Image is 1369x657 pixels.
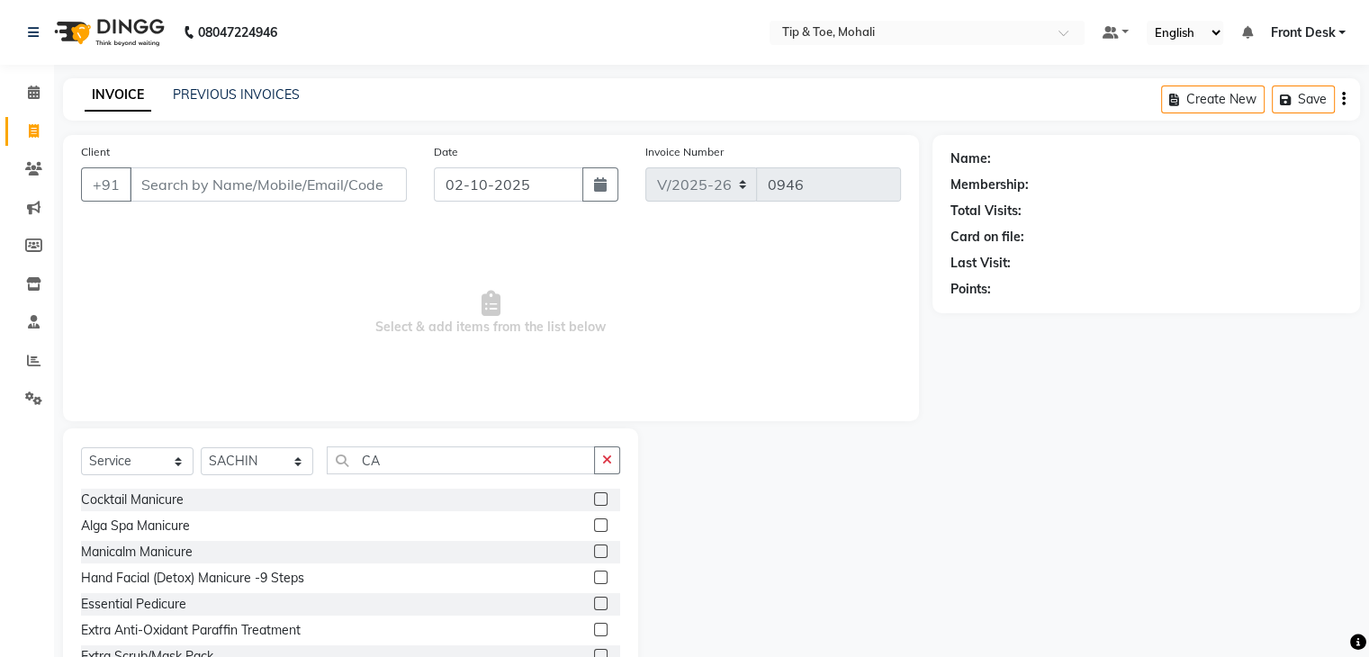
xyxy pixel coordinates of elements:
[1272,85,1335,113] button: Save
[173,86,300,103] a: PREVIOUS INVOICES
[81,490,184,509] div: Cocktail Manicure
[1270,23,1335,42] span: Front Desk
[950,280,991,299] div: Points:
[81,569,304,588] div: Hand Facial (Detox) Manicure -9 Steps
[950,254,1011,273] div: Last Visit:
[81,543,193,562] div: Manicalm Manicure
[85,79,151,112] a: INVOICE
[1161,85,1265,113] button: Create New
[81,223,901,403] span: Select & add items from the list below
[950,149,991,168] div: Name:
[950,175,1029,194] div: Membership:
[81,167,131,202] button: +91
[81,517,190,535] div: Alga Spa Manicure
[645,144,724,160] label: Invoice Number
[81,621,301,640] div: Extra Anti-Oxidant Paraffin Treatment
[950,202,1022,220] div: Total Visits:
[198,7,277,58] b: 08047224946
[327,446,595,474] input: Search or Scan
[81,144,110,160] label: Client
[950,228,1024,247] div: Card on file:
[434,144,458,160] label: Date
[46,7,169,58] img: logo
[130,167,407,202] input: Search by Name/Mobile/Email/Code
[81,595,186,614] div: Essential Pedicure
